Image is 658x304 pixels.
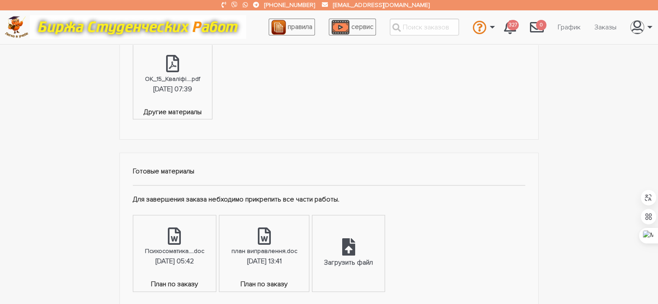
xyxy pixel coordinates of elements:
[331,20,350,35] img: play_icon-49f7f135c9dc9a03216cfdbccbe1e3994649169d890fb554cedf0eac35a01ba8.png
[324,257,373,269] div: Загрузить файл
[247,256,281,267] div: [DATE] 13:41
[133,194,526,205] p: Для завершения заказа небходимо прикрепить все части работы.
[329,19,376,35] a: сервис
[133,43,212,107] a: ОК_15_Кваліфі....pdf[DATE] 07:39
[133,107,212,119] span: Другие материалы
[145,246,204,256] div: Психосоматика....doc
[153,84,192,95] div: [DATE] 07:39
[219,215,308,279] a: план виправлення.doc[DATE] 13:41
[231,246,297,256] div: план виправлення.doc
[5,16,29,38] img: logo-c4363faeb99b52c628a42810ed6dfb4293a56d4e4775eb116515dfe7f33672af.png
[536,20,546,31] span: 0
[390,19,459,35] input: Поиск заказов
[507,20,519,31] span: 327
[497,16,523,39] a: 327
[133,279,216,291] span: План по заказу
[264,1,315,9] a: [PHONE_NUMBER]
[288,22,312,31] span: правила
[145,74,200,84] div: ОК_15_Кваліфі....pdf
[333,1,429,9] a: [EMAIL_ADDRESS][DOMAIN_NAME]
[523,16,551,39] a: 0
[219,279,308,291] span: План по заказу
[271,20,286,35] img: agreement_icon-feca34a61ba7f3d1581b08bc946b2ec1ccb426f67415f344566775c155b7f62c.png
[155,256,194,267] div: [DATE] 05:42
[269,19,315,35] a: правила
[30,15,246,39] img: motto-12e01f5a76059d5f6a28199ef077b1f78e012cfde436ab5cf1d4517935686d32.gif
[587,19,623,35] a: Заказы
[133,167,194,176] strong: Готовые материалы
[133,215,216,279] a: Психосоматика....doc[DATE] 05:42
[551,19,587,35] a: График
[351,22,373,31] span: сервис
